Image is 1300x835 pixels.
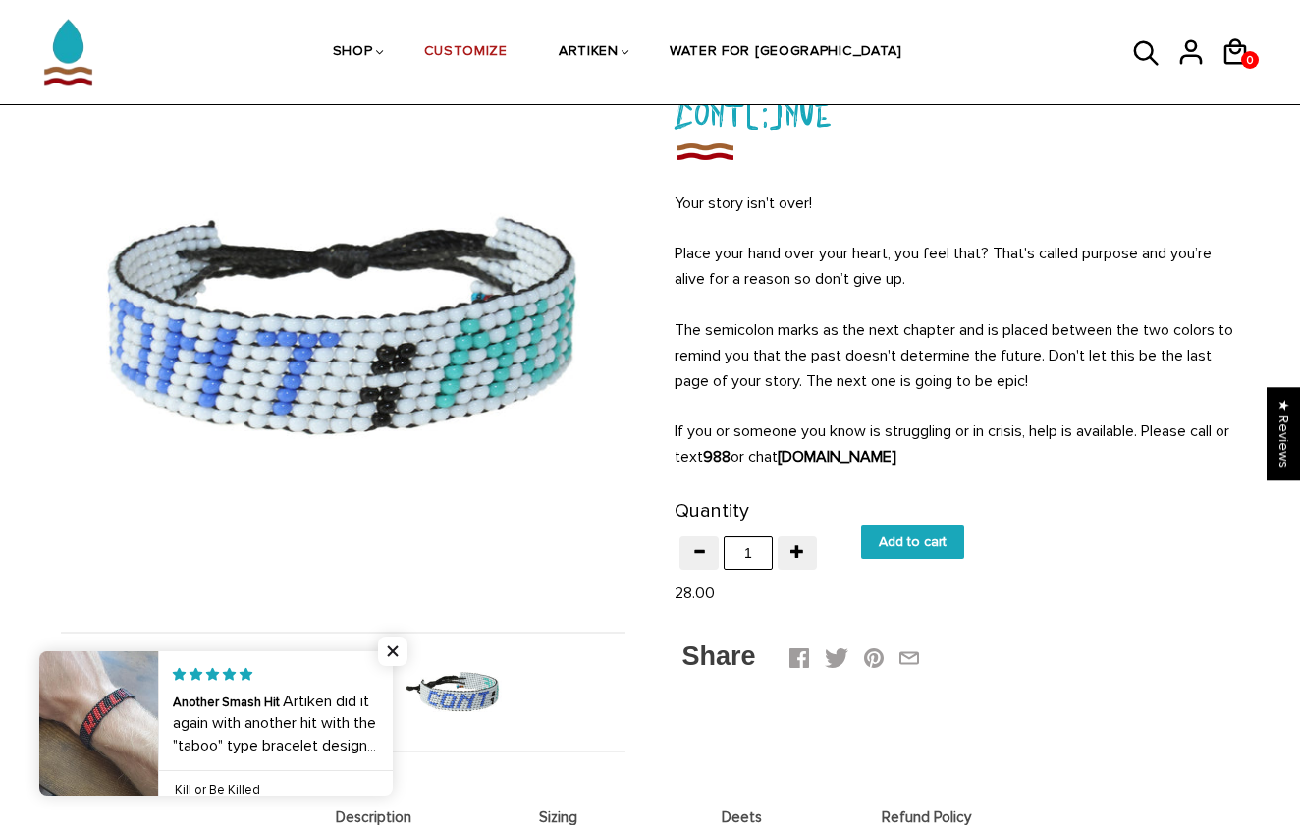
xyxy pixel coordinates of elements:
[675,317,1239,394] p: The semicolon marks as the next chapter and is placed between the two colors to remind you that t...
[61,47,625,612] img: Beaded ArtiKen Cont;nue Bracelet
[180,641,281,743] img: Beaded ArtiKen Cont;nue Bracelet
[1267,387,1300,480] div: Click to open Judge.me floating reviews tab
[675,191,1239,216] p: Your story isn't over!
[559,1,619,105] a: ARTIKEN
[675,418,1239,470] p: If you or someone you know is struggling or in crisis, help is available. Please call or text or ...
[861,525,964,559] input: Add to cart
[703,447,731,467] strong: 988
[424,1,508,105] a: CUSTOMIZE
[840,809,1014,826] span: Refund Policy
[333,1,373,105] a: SHOP
[778,447,896,467] strong: [DOMAIN_NAME]
[293,641,394,743] img: Cont[;]nue
[378,637,407,666] span: Close popup widget
[406,641,507,743] img: Cont[;]nue
[675,138,735,165] img: Cont[;]nue
[675,86,1239,139] h1: Cont[;]nue
[1241,51,1259,69] a: 0
[1241,48,1259,73] span: 0
[675,584,715,603] span: 28.00
[675,244,1212,289] span: Place your hand over your heart, you feel that? That's called purpose and you’re alive for a reas...
[675,495,749,528] label: Quantity
[471,809,646,826] span: Sizing
[655,809,830,826] span: Deets
[682,641,756,671] span: Share
[287,809,461,826] span: Description
[670,1,902,105] a: WATER FOR [GEOGRAPHIC_DATA]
